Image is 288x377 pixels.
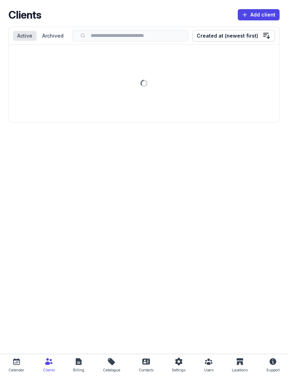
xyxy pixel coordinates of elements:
nav: Tabs [13,31,68,41]
div: Users [204,366,214,374]
div: Catalogue [103,366,120,374]
button: Created at (newest first) [192,30,275,41]
button: Add client [238,9,280,20]
div: Clients [43,366,55,374]
div: Active [13,31,37,41]
div: Calendar [8,366,24,374]
div: Billing [73,366,84,374]
h2: Clients [8,8,41,21]
div: Created at (newest first) [197,32,258,40]
div: Contacts [139,366,153,374]
div: Archived [38,31,68,41]
span: Add client [242,11,275,19]
div: Settings [172,366,185,374]
div: Locations [232,366,248,374]
div: Support [266,366,280,374]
